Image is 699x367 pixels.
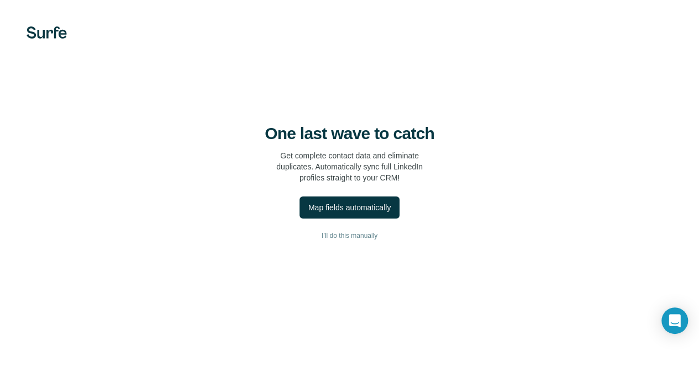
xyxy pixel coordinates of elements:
span: I’ll do this manually [322,231,377,241]
img: Surfe's logo [27,26,67,39]
button: Map fields automatically [299,196,400,219]
div: Open Intercom Messenger [661,307,688,334]
button: I’ll do this manually [22,227,677,244]
div: Map fields automatically [308,202,391,213]
h4: One last wave to catch [265,124,434,143]
p: Get complete contact data and eliminate duplicates. Automatically sync full LinkedIn profiles str... [276,150,423,183]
